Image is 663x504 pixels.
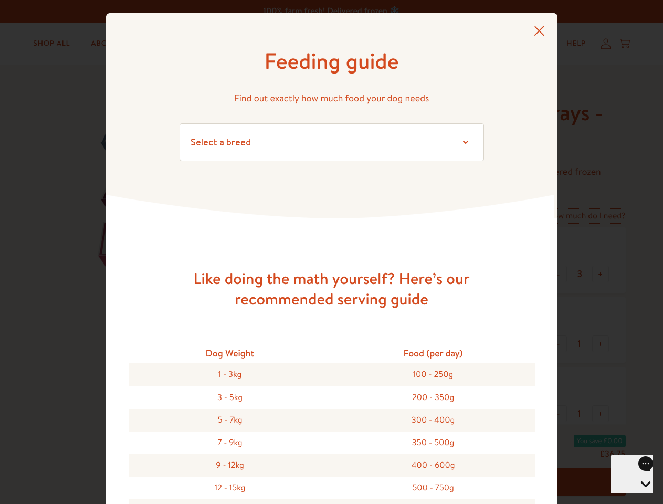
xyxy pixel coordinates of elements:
div: 400 - 600g [332,454,535,477]
div: 5 - 7kg [129,409,332,432]
div: 1 - 3kg [129,363,332,386]
div: 7 - 9kg [129,432,332,454]
div: Dog Weight [129,343,332,363]
div: 350 - 500g [332,432,535,454]
div: 12 - 15kg [129,477,332,499]
div: 100 - 250g [332,363,535,386]
div: 300 - 400g [332,409,535,432]
div: 500 - 750g [332,477,535,499]
h3: Like doing the math yourself? Here’s our recommended serving guide [164,268,500,309]
div: 9 - 12kg [129,454,332,477]
div: Food (per day) [332,343,535,363]
div: 3 - 5kg [129,386,332,409]
h1: Feeding guide [180,47,484,76]
p: Find out exactly how much food your dog needs [180,90,484,107]
iframe: Gorgias live chat messenger [611,455,653,493]
div: 200 - 350g [332,386,535,409]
